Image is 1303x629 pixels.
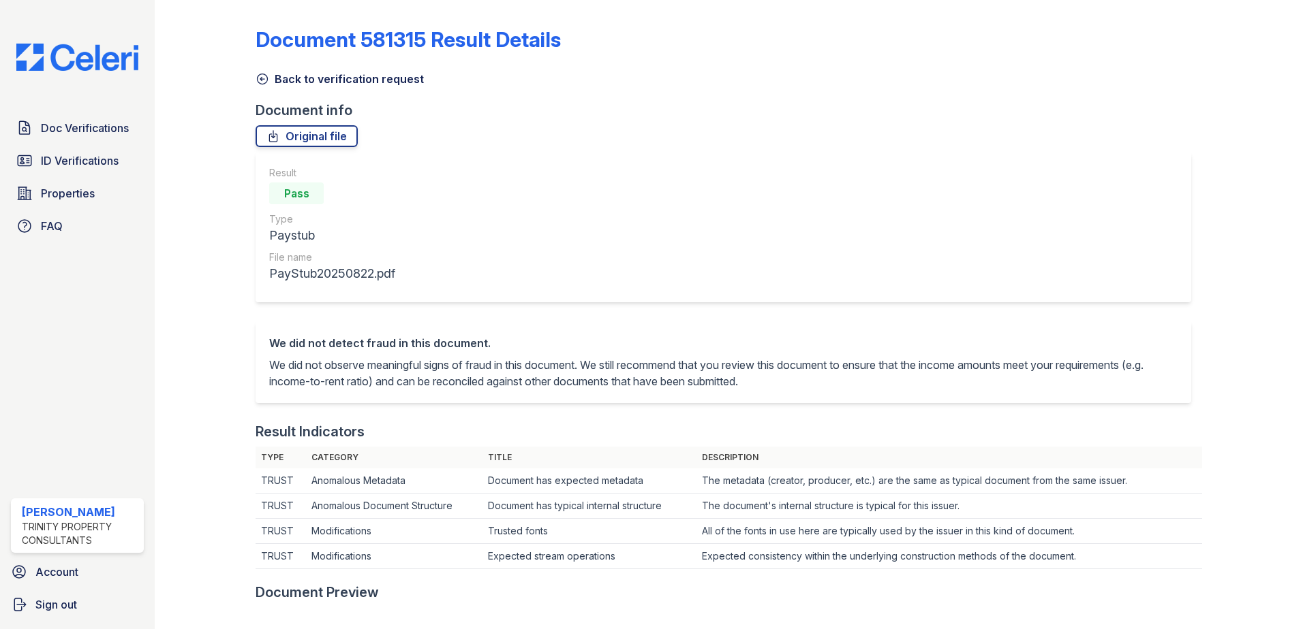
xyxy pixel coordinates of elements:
[256,519,306,544] td: TRUST
[269,335,1178,351] div: We did not detect fraud in this document.
[256,125,358,147] a: Original file
[306,494,482,519] td: Anomalous Document Structure
[5,44,149,71] img: CE_Logo_Blue-a8612792a0a2168367f1c8372b55b34899dd931a85d93a1a3d3e32e68fde9ad4.png
[256,544,306,569] td: TRUST
[256,494,306,519] td: TRUST
[269,226,395,245] div: Paystub
[482,468,696,494] td: Document has expected metadata
[696,468,1202,494] td: The metadata (creator, producer, etc.) are the same as typical document from the same issuer.
[306,447,482,468] th: Category
[35,564,78,580] span: Account
[696,447,1202,468] th: Description
[256,468,306,494] td: TRUST
[41,120,129,136] span: Doc Verifications
[11,212,144,240] a: FAQ
[269,166,395,180] div: Result
[5,558,149,585] a: Account
[22,520,138,547] div: Trinity Property Consultants
[41,185,95,201] span: Properties
[696,519,1202,544] td: All of the fonts in use here are typically used by the issuer in this kind of document.
[256,101,1202,120] div: Document info
[269,212,395,226] div: Type
[482,544,696,569] td: Expected stream operations
[256,422,365,441] div: Result Indicators
[306,468,482,494] td: Anomalous Metadata
[696,544,1202,569] td: Expected consistency within the underlying construction methods of the document.
[41,218,63,234] span: FAQ
[256,447,306,468] th: Type
[256,27,561,52] a: Document 581315 Result Details
[11,180,144,207] a: Properties
[269,264,395,283] div: PayStub20250822.pdf
[482,494,696,519] td: Document has typical internal structure
[5,591,149,618] a: Sign out
[269,182,324,204] div: Pass
[482,519,696,544] td: Trusted fonts
[269,357,1178,389] p: We did not observe meaningful signs of fraud in this document. We still recommend that you review...
[11,147,144,174] a: ID Verifications
[11,114,144,142] a: Doc Verifications
[41,152,119,169] span: ID Verifications
[306,519,482,544] td: Modifications
[256,583,379,602] div: Document Preview
[35,596,77,613] span: Sign out
[696,494,1202,519] td: The document's internal structure is typical for this issuer.
[269,251,395,264] div: File name
[482,447,696,468] th: Title
[22,504,138,520] div: [PERSON_NAME]
[256,71,424,87] a: Back to verification request
[306,544,482,569] td: Modifications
